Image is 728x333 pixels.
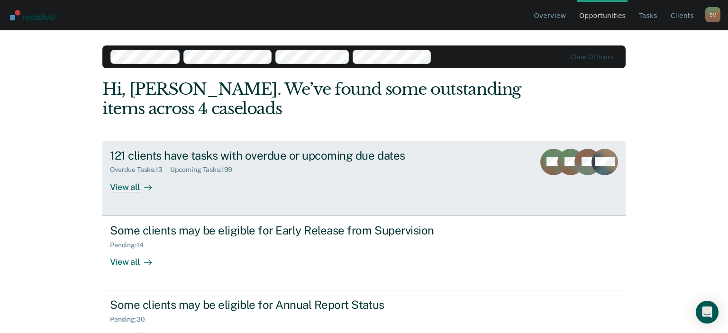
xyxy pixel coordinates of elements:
[696,301,719,324] div: Open Intercom Messenger
[110,166,170,174] div: Overdue Tasks : 13
[170,166,240,174] div: Upcoming Tasks : 199
[110,241,151,249] div: Pending : 14
[705,7,720,22] div: S V
[110,174,163,192] div: View all
[102,216,626,290] a: Some clients may be eligible for Early Release from SupervisionPending:14View all
[705,7,720,22] button: Profile dropdown button
[102,80,521,118] div: Hi, [PERSON_NAME]. We’ve found some outstanding items across 4 caseloads
[110,298,443,312] div: Some clients may be eligible for Annual Report Status
[110,249,163,267] div: View all
[110,224,443,237] div: Some clients may be eligible for Early Release from Supervision
[102,141,626,216] a: 121 clients have tasks with overdue or upcoming due datesOverdue Tasks:13Upcoming Tasks:199View all
[110,315,153,324] div: Pending : 30
[110,149,443,162] div: 121 clients have tasks with overdue or upcoming due dates
[10,10,55,20] img: Recidiviz
[570,53,614,61] div: Clear officers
